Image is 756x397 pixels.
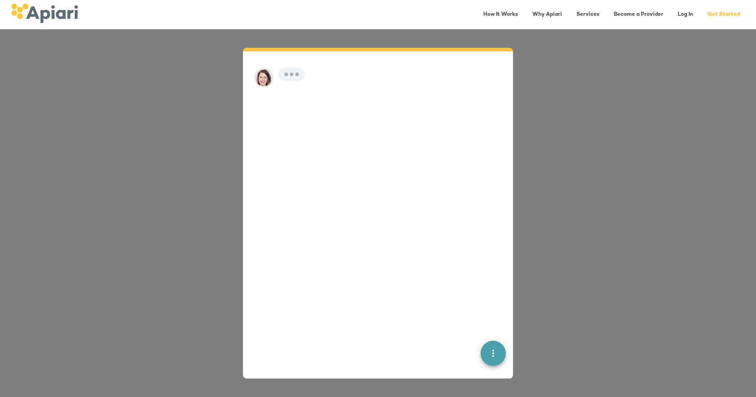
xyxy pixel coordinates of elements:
a: How It Works [478,5,523,24]
a: Log In [672,5,698,24]
a: Get Started [702,5,745,24]
a: Services [571,5,605,24]
img: amy.37686e0395c82528988e.png [254,68,274,87]
a: Why Apiari [527,5,567,24]
img: logo [11,4,78,23]
button: quick menu [481,341,506,366]
a: Become a Provider [608,5,669,24]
